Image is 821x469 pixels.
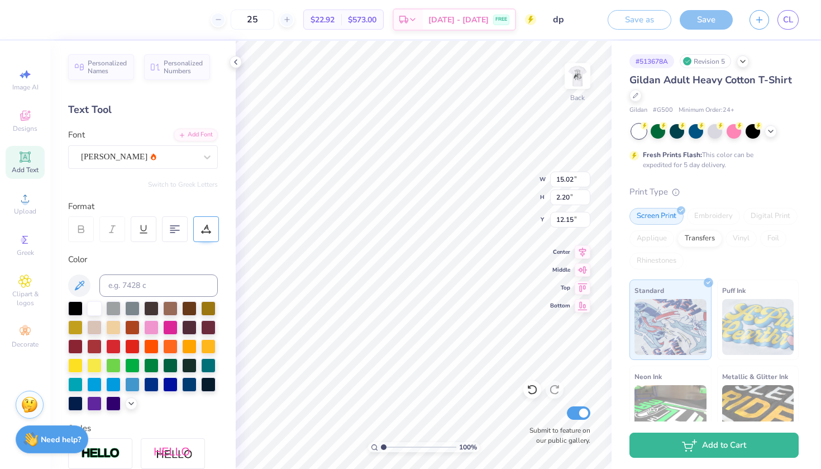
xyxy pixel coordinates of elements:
button: Add to Cart [629,433,799,458]
span: Puff Ink [722,285,746,296]
img: Puff Ink [722,299,794,355]
div: Vinyl [725,230,757,247]
div: This color can be expedited for 5 day delivery. [643,150,780,170]
img: Shadow [154,447,193,461]
strong: Need help? [41,434,81,445]
span: Center [550,248,570,256]
div: Rhinestones [629,253,684,269]
button: Switch to Greek Letters [148,180,218,189]
div: Foil [760,230,786,247]
div: Text Tool [68,102,218,117]
div: Transfers [677,230,722,247]
span: Neon Ink [634,371,662,382]
label: Font [68,129,85,141]
div: Format [68,200,219,213]
div: Applique [629,230,674,247]
div: Add Font [174,129,218,141]
span: Metallic & Glitter Ink [722,371,788,382]
strong: Fresh Prints Flash: [643,150,702,159]
span: Top [550,284,570,292]
img: Standard [634,299,707,355]
a: CL [777,10,799,30]
span: Gildan [629,106,647,115]
span: Decorate [12,340,39,349]
span: FREE [495,16,507,23]
span: Greek [17,248,34,257]
span: [DATE] - [DATE] [428,14,489,26]
span: Personalized Numbers [164,59,203,75]
label: Submit to feature on our public gallery. [523,425,590,446]
div: Revision 5 [680,54,731,68]
span: 100 % [459,442,477,452]
span: Middle [550,266,570,274]
img: Neon Ink [634,385,707,441]
span: Add Text [12,165,39,174]
span: Personalized Names [88,59,127,75]
img: Back [566,65,589,87]
img: Stroke [81,447,120,460]
div: Embroidery [687,208,740,225]
span: # G500 [653,106,673,115]
div: Back [570,93,585,103]
input: Untitled Design [545,8,599,31]
input: – – [231,10,274,30]
span: Designs [13,124,37,133]
div: # 513678A [629,54,674,68]
span: Bottom [550,302,570,310]
input: e.g. 7428 c [99,274,218,297]
span: Gildan Adult Heavy Cotton T-Shirt [629,73,792,87]
span: $573.00 [348,14,376,26]
span: $22.92 [311,14,335,26]
div: Print Type [629,186,799,198]
img: Metallic & Glitter Ink [722,385,794,441]
span: CL [783,13,793,26]
div: Color [68,253,218,266]
span: Clipart & logos [6,290,45,307]
div: Digital Print [743,208,798,225]
span: Image AI [12,83,39,92]
div: Styles [68,422,218,435]
span: Standard [634,285,664,296]
span: Upload [14,207,36,216]
span: Minimum Order: 24 + [679,106,734,115]
div: Screen Print [629,208,684,225]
